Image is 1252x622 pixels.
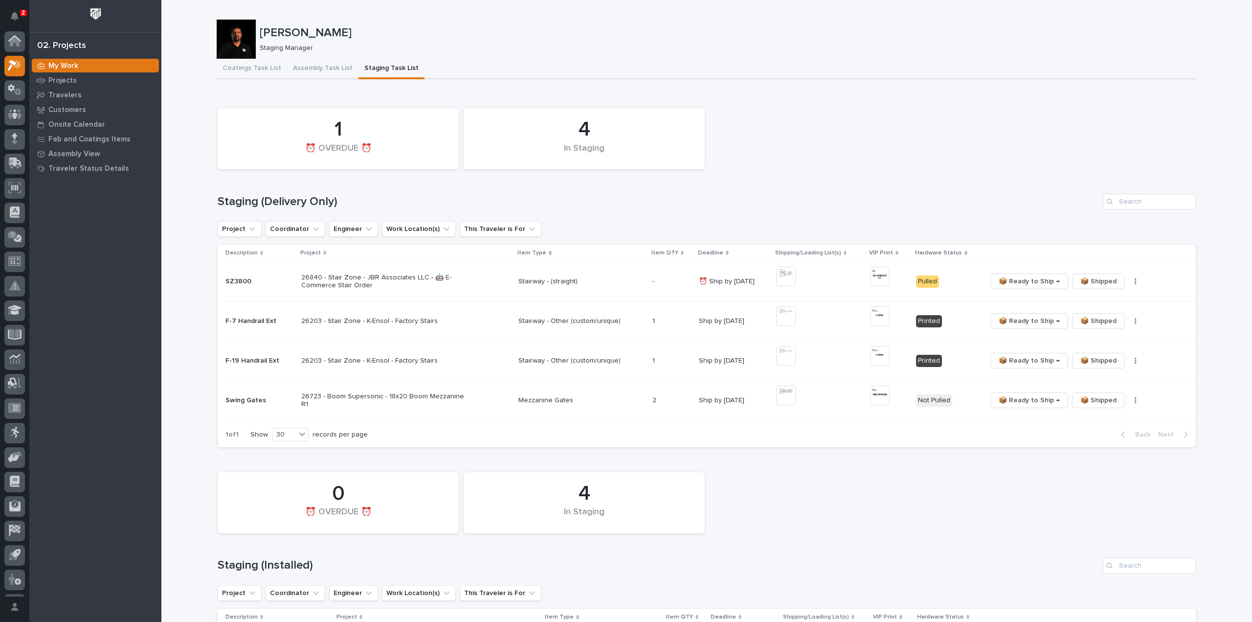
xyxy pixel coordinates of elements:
p: Ship by [DATE] [699,317,768,325]
p: F-19 Handrail Ext [225,355,281,365]
button: Back [1113,430,1154,439]
p: My Work [48,62,78,70]
button: Assembly Task List [287,59,358,79]
p: 1 [652,315,657,325]
a: Onsite Calendar [29,117,161,132]
button: Notifications [4,6,25,26]
p: Shipping/Loading List(s) [775,248,841,258]
tr: Swing GatesSwing Gates 26723 - Boom Supersonic - 18x20 Boom Mezzanine R1Mezzanine Gates22 Ship by... [218,381,1196,420]
a: Fab and Coatings Items [29,132,161,146]
p: Project [300,248,321,258]
button: Coordinator [266,585,325,601]
p: 26203 - Stair Zone - K-Ensol - Factory Stairs [301,317,472,325]
div: 4 [480,482,688,506]
span: 📦 Ready to Ship → [999,315,1060,327]
p: [PERSON_NAME] [260,26,1193,40]
p: Item QTY [651,248,678,258]
div: 30 [272,430,296,440]
p: 2 [652,394,658,405]
p: Deadline [698,248,723,258]
div: 0 [234,482,442,506]
button: Project [218,221,262,237]
p: 1 of 1 [218,423,246,447]
button: 📦 Shipped [1072,274,1125,289]
div: Search [1103,558,1196,574]
span: 📦 Shipped [1080,315,1117,327]
span: Back [1129,430,1150,439]
button: Staging Task List [358,59,425,79]
p: Ship by [DATE] [699,357,768,365]
button: Engineer [329,585,378,601]
p: 26723 - Boom Supersonic - 18x20 Boom Mezzanine R1 [301,392,472,409]
span: 📦 Ready to Ship → [999,276,1060,287]
button: Next [1154,430,1196,439]
input: Search [1103,194,1196,209]
p: Projects [48,76,77,85]
button: 📦 Shipped [1072,392,1125,408]
p: Fab and Coatings Items [48,135,131,144]
p: Item Type [517,248,546,258]
p: Swing Gates [225,394,268,405]
div: 02. Projects [37,41,86,51]
div: Printed [916,355,942,367]
p: - [652,276,656,286]
div: ⏰ OVERDUE ⏰ [234,507,442,528]
button: 📦 Ready to Ship → [990,353,1068,369]
div: Notifications2 [12,12,25,27]
a: My Work [29,58,161,73]
div: 4 [480,117,688,142]
h1: Staging (Delivery Only) [218,195,1099,209]
p: VIP Print [869,248,893,258]
button: 📦 Shipped [1072,313,1125,329]
p: Travelers [48,91,82,100]
p: Stairway - (straight) [518,277,644,286]
button: 📦 Ready to Ship → [990,392,1068,408]
button: Project [218,585,262,601]
tr: F-19 Handrail ExtF-19 Handrail Ext 26203 - Stair Zone - K-Ensol - Factory StairsStairway - Other ... [218,341,1196,381]
div: Not Pulled [916,394,952,407]
p: SZ3800 [225,276,253,286]
p: ⏰ Ship by [DATE] [699,277,768,286]
button: Work Location(s) [382,585,456,601]
p: F-7 Handrail Ext [225,315,278,325]
p: Ship by [DATE] [699,396,768,405]
div: Printed [916,315,942,327]
p: Description [225,248,258,258]
a: Customers [29,102,161,117]
a: Traveler Status Details [29,161,161,176]
p: Mezzanine Gates [518,396,644,405]
p: Customers [48,106,86,115]
tr: F-7 Handrail ExtF-7 Handrail Ext 26203 - Stair Zone - K-Ensol - Factory StairsStairway - Other (c... [218,301,1196,341]
a: Assembly View [29,146,161,161]
span: 📦 Shipped [1080,394,1117,406]
p: 26203 - Stair Zone - K-Ensol - Factory Stairs [301,357,472,365]
p: Stairway - Other (custom/unique) [518,317,644,325]
button: Coordinator [266,221,325,237]
p: records per page [313,431,368,439]
button: This Traveler is For [460,585,541,601]
p: Assembly View [48,150,100,159]
p: 2 [22,9,25,16]
tr: SZ3800SZ3800 26840 - Stair Zone - JBR Associates LLC - 🤖 E-Commerce Stair OrderStairway - (straig... [218,262,1196,301]
button: 📦 Ready to Ship → [990,313,1068,329]
div: In Staging [480,143,688,164]
p: Traveler Status Details [48,164,129,173]
span: Next [1158,430,1180,439]
a: Projects [29,73,161,88]
button: This Traveler is For [460,221,541,237]
div: In Staging [480,507,688,528]
button: Work Location(s) [382,221,456,237]
div: 1 [234,117,442,142]
img: Workspace Logo [87,5,105,23]
p: Onsite Calendar [48,120,105,129]
p: 26840 - Stair Zone - JBR Associates LLC - 🤖 E-Commerce Stair Order [301,274,472,290]
p: Hardware Status [915,248,962,258]
span: 📦 Shipped [1080,355,1117,367]
button: 📦 Ready to Ship → [990,274,1068,289]
div: ⏰ OVERDUE ⏰ [234,143,442,164]
p: 1 [652,355,657,365]
p: Staging Manager [260,44,1189,52]
a: Travelers [29,88,161,102]
span: 📦 Ready to Ship → [999,394,1060,406]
